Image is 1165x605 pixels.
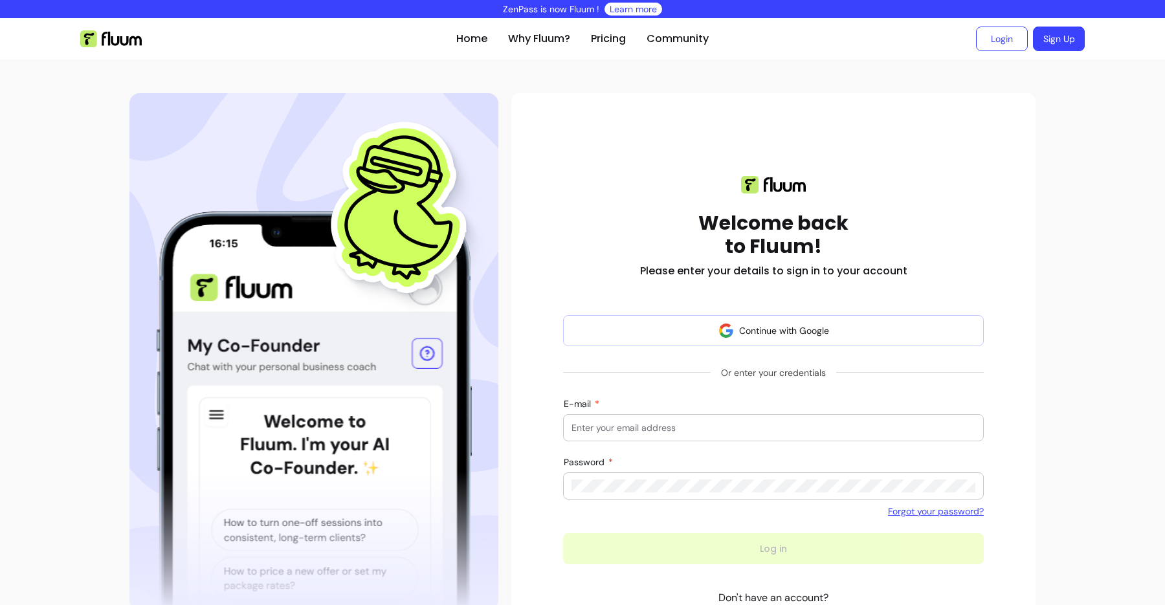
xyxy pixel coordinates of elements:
[563,315,984,346] button: Continue with Google
[571,479,975,492] input: Password
[591,31,626,47] a: Pricing
[564,398,594,410] span: E-mail
[503,3,599,16] p: ZenPass is now Fluum !
[456,31,487,47] a: Home
[564,456,607,468] span: Password
[718,323,734,338] img: avatar
[698,212,849,258] h1: Welcome back to Fluum!
[508,31,570,47] a: Why Fluum?
[640,263,907,279] h2: Please enter your details to sign in to your account
[976,27,1028,51] a: Login
[610,3,657,16] a: Learn more
[711,361,836,384] span: Or enter your credentials
[888,505,984,518] a: Forgot your password?
[80,30,142,47] img: Fluum Logo
[741,176,806,193] img: Fluum logo
[571,421,975,434] input: E-mail
[1033,27,1085,51] a: Sign Up
[647,31,709,47] a: Community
